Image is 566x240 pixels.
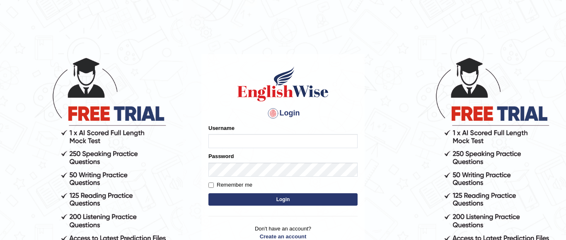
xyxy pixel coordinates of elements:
[208,181,252,189] label: Remember me
[208,107,358,120] h4: Login
[208,152,234,160] label: Password
[208,193,358,206] button: Login
[236,65,330,103] img: Logo of English Wise sign in for intelligent practice with AI
[208,182,214,188] input: Remember me
[208,124,235,132] label: Username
